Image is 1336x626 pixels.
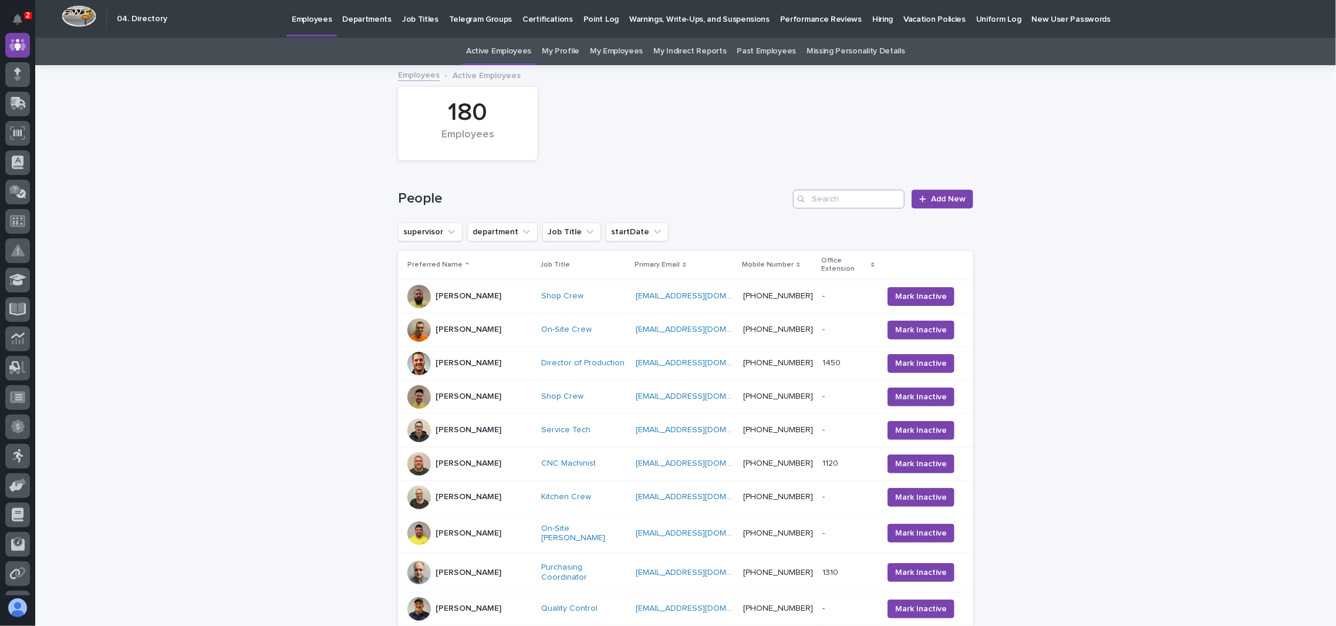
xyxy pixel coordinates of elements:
p: Active Employees [453,68,521,81]
a: On-Site [PERSON_NAME] [541,524,626,544]
span: Mark Inactive [895,527,947,539]
a: [EMAIL_ADDRESS][DOMAIN_NAME] [636,459,768,467]
img: Workspace Logo [62,5,96,27]
p: [PERSON_NAME] [436,358,501,368]
a: My Profile [542,38,579,65]
a: My Indirect Reports [653,38,726,65]
a: [EMAIL_ADDRESS][DOMAIN_NAME] [636,529,768,537]
tr: [PERSON_NAME]Quality Control [EMAIL_ADDRESS][DOMAIN_NAME] [PHONE_NUMBER]-- Mark Inactive [398,592,973,625]
a: [PHONE_NUMBER] [743,325,813,334]
span: Mark Inactive [895,425,947,436]
span: Mark Inactive [895,291,947,302]
a: On-Site Crew [541,325,592,335]
span: Mark Inactive [895,358,947,369]
p: [PERSON_NAME] [436,459,501,469]
tr: [PERSON_NAME]Purchasing Coordinator [EMAIL_ADDRESS][DOMAIN_NAME] [PHONE_NUMBER]13101310 Mark Inac... [398,553,973,593]
a: Director of Production [541,358,625,368]
a: Past Employees [737,38,797,65]
a: [EMAIL_ADDRESS][DOMAIN_NAME] [636,325,768,334]
button: users-avatar [5,595,30,620]
tr: [PERSON_NAME]CNC Machinist [EMAIL_ADDRESS][DOMAIN_NAME] [PHONE_NUMBER]11201120 Mark Inactive [398,447,973,480]
a: [PHONE_NUMBER] [743,568,813,577]
a: Shop Crew [541,392,583,402]
button: supervisor [398,223,463,241]
tr: [PERSON_NAME]Kitchen Crew [EMAIL_ADDRESS][DOMAIN_NAME] [PHONE_NUMBER]-- Mark Inactive [398,480,973,514]
button: Mark Inactive [888,563,954,582]
a: [PHONE_NUMBER] [743,359,813,367]
p: 1450 [822,356,843,368]
a: Missing Personality Details [807,38,905,65]
button: department [467,223,538,241]
h2: 04. Directory [117,14,167,24]
p: [PERSON_NAME] [436,529,501,539]
p: 1310 [822,566,841,578]
div: Employees [418,129,518,153]
a: CNC Machinist [541,459,596,469]
span: Add New [931,195,966,203]
span: Mark Inactive [895,324,947,336]
tr: [PERSON_NAME]Director of Production [EMAIL_ADDRESS][DOMAIN_NAME] [PHONE_NUMBER]14501450 Mark Inac... [398,346,973,380]
a: My Employees [590,38,643,65]
tr: [PERSON_NAME]On-Site [PERSON_NAME] [EMAIL_ADDRESS][DOMAIN_NAME] [PHONE_NUMBER]-- Mark Inactive [398,514,973,553]
div: 180 [418,98,518,127]
p: [PERSON_NAME] [436,392,501,402]
a: [EMAIL_ADDRESS][DOMAIN_NAME] [636,604,768,612]
a: Add New [912,190,973,208]
button: startDate [606,223,669,241]
p: - [822,389,827,402]
tr: [PERSON_NAME]Shop Crew [EMAIL_ADDRESS][DOMAIN_NAME] [PHONE_NUMBER]-- Mark Inactive [398,380,973,413]
a: [PHONE_NUMBER] [743,493,813,501]
button: Notifications [5,7,30,32]
span: Mark Inactive [895,567,947,578]
p: Mobile Number [742,258,794,271]
a: [EMAIL_ADDRESS][DOMAIN_NAME] [636,426,768,434]
p: Job Title [540,258,570,271]
a: Active Employees [466,38,531,65]
a: [PHONE_NUMBER] [743,292,813,300]
p: - [822,601,827,614]
p: Office Extension [821,254,868,276]
button: Mark Inactive [888,455,954,473]
p: [PERSON_NAME] [436,425,501,435]
p: - [822,289,827,301]
button: Mark Inactive [888,388,954,406]
tr: [PERSON_NAME]Shop Crew [EMAIL_ADDRESS][DOMAIN_NAME] [PHONE_NUMBER]-- Mark Inactive [398,280,973,313]
a: [EMAIL_ADDRESS][DOMAIN_NAME] [636,392,768,400]
span: Mark Inactive [895,492,947,503]
div: Search [793,190,905,208]
p: 2 [26,11,30,19]
button: Mark Inactive [888,287,954,306]
p: - [822,423,827,435]
a: Quality Control [541,604,598,614]
a: Employees [398,68,440,81]
a: Kitchen Crew [541,492,591,502]
p: [PERSON_NAME] [436,604,501,614]
button: Mark Inactive [888,524,954,543]
tr: [PERSON_NAME]On-Site Crew [EMAIL_ADDRESS][DOMAIN_NAME] [PHONE_NUMBER]-- Mark Inactive [398,313,973,346]
a: Shop Crew [541,291,583,301]
span: Mark Inactive [895,603,947,615]
div: Notifications2 [15,14,30,33]
button: Mark Inactive [888,600,954,618]
button: Job Title [542,223,601,241]
a: [PHONE_NUMBER] [743,529,813,537]
span: Mark Inactive [895,458,947,470]
a: [EMAIL_ADDRESS][DOMAIN_NAME] [636,292,768,300]
button: Mark Inactive [888,354,954,373]
p: [PERSON_NAME] [436,325,501,335]
h1: People [398,190,788,207]
span: Mark Inactive [895,391,947,403]
a: [PHONE_NUMBER] [743,426,813,434]
p: [PERSON_NAME] [436,492,501,502]
p: Preferred Name [407,258,463,271]
a: Purchasing Coordinator [541,563,626,583]
a: [PHONE_NUMBER] [743,459,813,467]
p: 1120 [822,456,841,469]
p: [PERSON_NAME] [436,568,501,578]
p: - [822,490,827,502]
button: Mark Inactive [888,321,954,339]
tr: [PERSON_NAME]Service Tech [EMAIL_ADDRESS][DOMAIN_NAME] [PHONE_NUMBER]-- Mark Inactive [398,413,973,447]
p: - [822,322,827,335]
p: [PERSON_NAME] [436,291,501,301]
button: Mark Inactive [888,488,954,507]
